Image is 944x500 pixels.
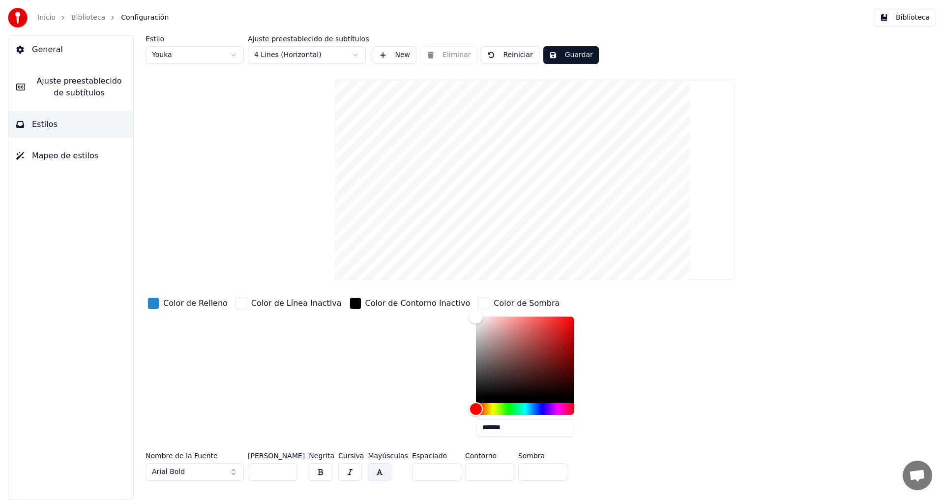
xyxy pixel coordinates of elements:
span: Mapeo de estilos [32,150,98,162]
label: Contorno [465,452,514,459]
label: Negrita [309,452,334,459]
button: Mapeo de estilos [8,142,133,170]
nav: breadcrumb [37,13,169,23]
label: Cursiva [338,452,364,459]
button: Color de Sombra [476,295,561,311]
div: Hue [476,403,574,415]
button: General [8,36,133,63]
button: Ajuste preestablecido de subtítulos [8,67,133,107]
div: Color de Relleno [163,297,228,309]
span: Ajuste preestablecido de subtítulos [33,75,125,99]
label: Estilo [146,35,244,42]
a: Biblioteca [71,13,105,23]
button: Biblioteca [874,9,936,27]
button: Estilos [8,111,133,138]
a: Inicio [37,13,56,23]
label: Mayúsculas [368,452,408,459]
span: General [32,44,63,56]
label: Nombre de la Fuente [146,452,244,459]
div: Color de Línea Inactiva [251,297,342,309]
button: Color de Contorno Inactivo [348,295,472,311]
div: Color de Contorno Inactivo [365,297,471,309]
a: Open chat [903,461,932,490]
label: [PERSON_NAME] [248,452,305,459]
span: Estilos [32,118,58,130]
button: Guardar [543,46,599,64]
span: Arial Bold [152,467,185,477]
div: Color [476,317,574,397]
label: Espaciado [412,452,461,459]
label: Ajuste preestablecido de subtítulos [248,35,369,42]
div: Color de Sombra [494,297,560,309]
button: Color de Línea Inactiva [234,295,344,311]
button: Color de Relleno [146,295,230,311]
button: Reiniciar [481,46,539,64]
label: Sombra [518,452,567,459]
button: New [373,46,416,64]
span: Configuración [121,13,169,23]
img: youka [8,8,28,28]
